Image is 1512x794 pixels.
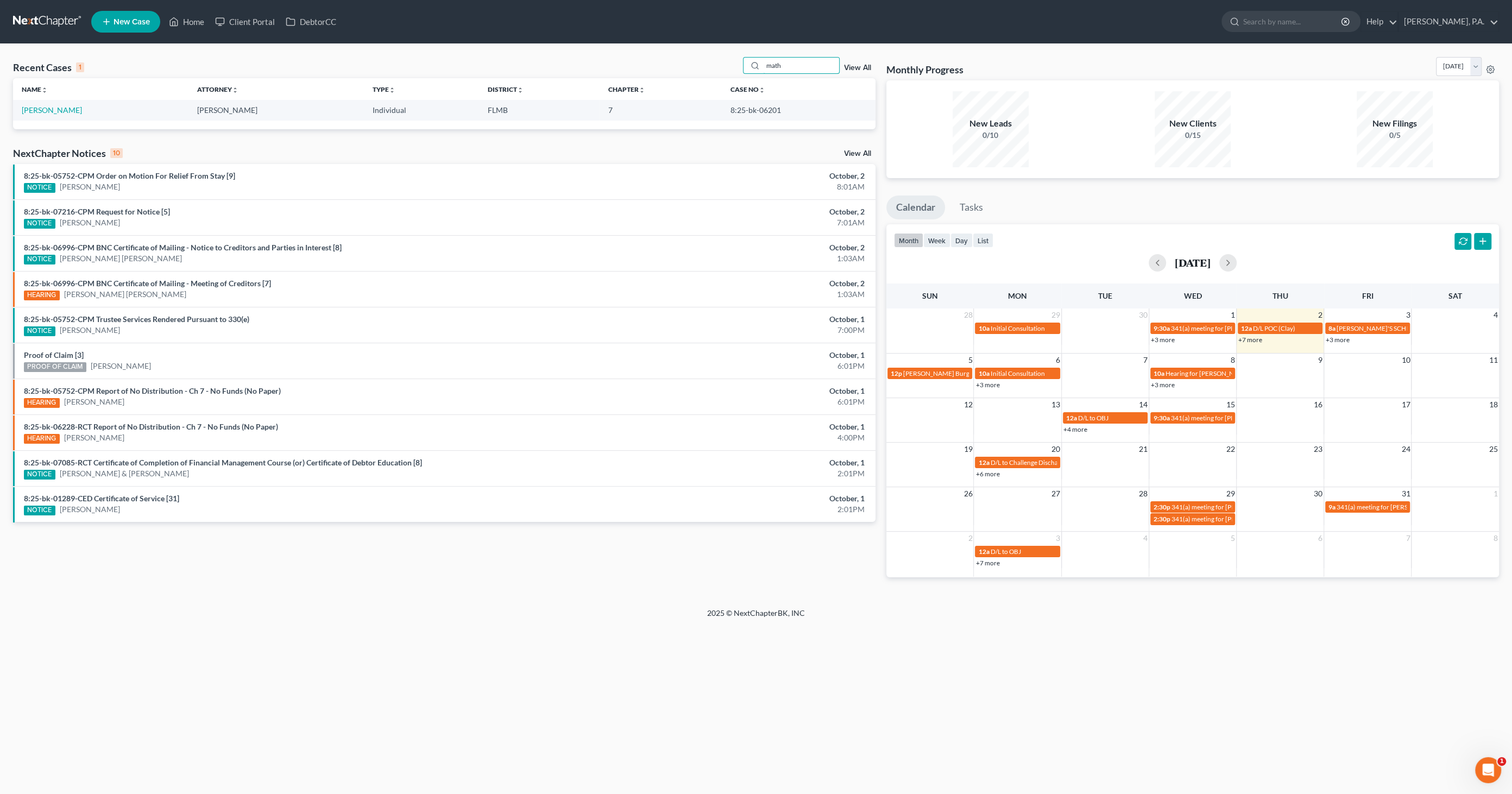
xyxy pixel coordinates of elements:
span: 9a [1328,503,1335,511]
span: 29 [1225,487,1236,500]
span: 19 [962,443,973,456]
span: 10a [978,324,989,332]
span: 28 [1138,487,1149,500]
div: 2:01PM [591,468,865,479]
div: HEARING [24,434,60,444]
i: unfold_more [232,87,238,93]
span: 22 [1225,443,1236,456]
span: 12a [978,458,989,467]
span: 24 [1400,443,1411,456]
div: 1:03AM [591,289,865,300]
span: 13 [1050,398,1061,411]
span: 21 [1138,443,1149,456]
div: HEARING [24,291,60,300]
span: D/L to OBJ [1078,414,1108,422]
span: 341(a) meeting for [PERSON_NAME] [1171,324,1276,332]
span: 26 [962,487,973,500]
td: [PERSON_NAME] [188,100,364,120]
div: October, 1 [591,350,865,361]
iframe: Intercom live chat [1475,757,1501,783]
span: Initial Consultation [990,369,1044,377]
td: Individual [364,100,479,120]
a: +7 more [1238,336,1262,344]
td: 7 [599,100,722,120]
span: 10a [1154,369,1164,377]
span: 2:30p [1154,515,1170,523]
span: 9 [1317,354,1324,367]
span: 8a [1328,324,1335,332]
a: Client Portal [210,12,280,31]
span: Sun [922,291,938,300]
div: 0/15 [1155,130,1231,141]
span: 29 [1050,308,1061,322]
a: 8:25-bk-05752-CPM Order on Motion For Relief From Stay [9] [24,171,235,180]
div: October, 2 [591,242,865,253]
a: Case Nounfold_more [730,85,765,93]
span: Tue [1098,291,1112,300]
span: 8 [1230,354,1236,367]
span: Sat [1448,291,1462,300]
span: 7 [1404,532,1411,545]
h3: Monthly Progress [886,63,963,76]
div: New Leads [953,117,1029,130]
span: 16 [1313,398,1324,411]
span: 1 [1497,757,1506,766]
div: NextChapter Notices [13,147,123,160]
a: Districtunfold_more [488,85,524,93]
a: Nameunfold_more [22,85,48,93]
i: unfold_more [638,87,645,93]
a: 8:25-bk-07085-RCT Certificate of Completion of Financial Management Course (or) Certificate of De... [24,458,422,467]
a: 8:25-bk-06228-RCT Report of No Distribution - Ch 7 - No Funds (No Paper) [24,422,278,431]
a: +3 more [1326,336,1350,344]
div: October, 2 [591,171,865,181]
span: 17 [1400,398,1411,411]
i: unfold_more [389,87,395,93]
span: 25 [1488,443,1499,456]
span: 14 [1138,398,1149,411]
a: [PERSON_NAME] [64,396,124,407]
span: 31 [1400,487,1411,500]
span: 18 [1488,398,1499,411]
td: 8:25-bk-06201 [722,100,875,120]
div: Recent Cases [13,61,84,74]
button: month [894,233,923,248]
a: Proof of Claim [3] [24,350,84,360]
div: 7:00PM [591,325,865,336]
a: View All [844,64,871,72]
a: +3 more [1151,336,1175,344]
div: 6:01PM [591,396,865,407]
a: [PERSON_NAME] [PERSON_NAME] [60,253,182,264]
a: DebtorCC [280,12,342,31]
span: 2 [1317,308,1324,322]
span: Thu [1272,291,1288,300]
div: October, 1 [591,314,865,325]
span: 5 [1230,532,1236,545]
span: 341(a) meeting for [PERSON_NAME] & [PERSON_NAME] [1171,503,1334,511]
a: [PERSON_NAME] [60,217,120,228]
span: 30 [1313,487,1324,500]
span: 4 [1492,308,1499,322]
span: 6 [1317,532,1324,545]
a: View All [844,150,871,157]
span: Initial Consultation [990,324,1044,332]
div: NOTICE [24,470,55,480]
button: week [923,233,950,248]
span: 7 [1142,354,1149,367]
span: 2 [967,532,973,545]
span: D/L to OBJ [990,547,1020,556]
span: 28 [962,308,973,322]
button: list [973,233,993,248]
i: unfold_more [41,87,48,93]
i: unfold_more [759,87,765,93]
span: 3 [1055,532,1061,545]
div: NOTICE [24,506,55,515]
div: NOTICE [24,255,55,264]
span: 341(a) meeting for [PERSON_NAME] [PERSON_NAME] [1337,503,1494,511]
div: October, 1 [591,421,865,432]
span: Mon [1008,291,1027,300]
a: +4 more [1063,425,1087,433]
td: FLMB [479,100,599,120]
a: [PERSON_NAME] [91,361,151,371]
span: 9:30a [1154,324,1170,332]
span: [PERSON_NAME] Burgers at Elks [903,369,997,377]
